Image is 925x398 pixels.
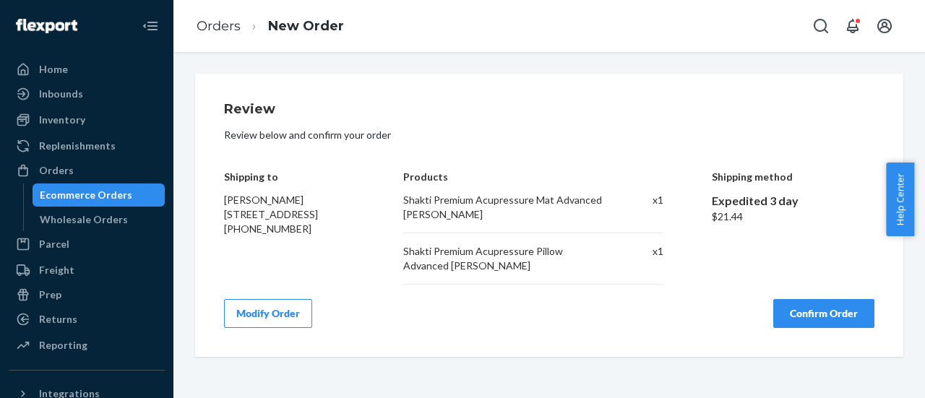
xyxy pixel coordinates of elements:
[403,193,608,222] div: Shakti Premium Acupressure Mat Advanced [PERSON_NAME]
[39,312,77,326] div: Returns
[9,259,165,282] a: Freight
[9,134,165,157] a: Replenishments
[224,171,354,182] h4: Shipping to
[806,12,835,40] button: Open Search Box
[224,128,874,142] p: Review below and confirm your order
[224,194,318,220] span: [PERSON_NAME] [STREET_ADDRESS]
[9,283,165,306] a: Prep
[39,163,74,178] div: Orders
[886,163,914,236] button: Help Center
[870,12,899,40] button: Open account menu
[39,87,83,101] div: Inbounds
[403,171,663,182] h4: Products
[622,244,663,273] div: x 1
[712,209,874,224] div: $21.44
[185,5,356,48] ol: breadcrumbs
[33,208,165,231] a: Wholesale Orders
[712,171,874,182] h4: Shipping method
[622,193,663,222] div: x 1
[9,233,165,256] a: Parcel
[39,62,68,77] div: Home
[224,299,312,328] button: Modify Order
[40,212,128,227] div: Wholesale Orders
[33,183,165,207] a: Ecommerce Orders
[9,334,165,357] a: Reporting
[136,12,165,40] button: Close Navigation
[224,103,874,117] h1: Review
[9,308,165,331] a: Returns
[224,222,354,236] div: [PHONE_NUMBER]
[39,338,87,352] div: Reporting
[773,299,874,328] button: Confirm Order
[39,263,74,277] div: Freight
[9,159,165,182] a: Orders
[39,287,61,302] div: Prep
[16,19,77,33] img: Flexport logo
[9,82,165,105] a: Inbounds
[39,237,69,251] div: Parcel
[268,18,344,34] a: New Order
[9,58,165,81] a: Home
[9,108,165,131] a: Inventory
[39,139,116,153] div: Replenishments
[403,244,608,273] div: Shakti Premium Acupressure Pillow Advanced [PERSON_NAME]
[39,113,85,127] div: Inventory
[40,188,132,202] div: Ecommerce Orders
[197,18,241,34] a: Orders
[838,12,867,40] button: Open notifications
[712,193,874,209] div: Expedited 3 day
